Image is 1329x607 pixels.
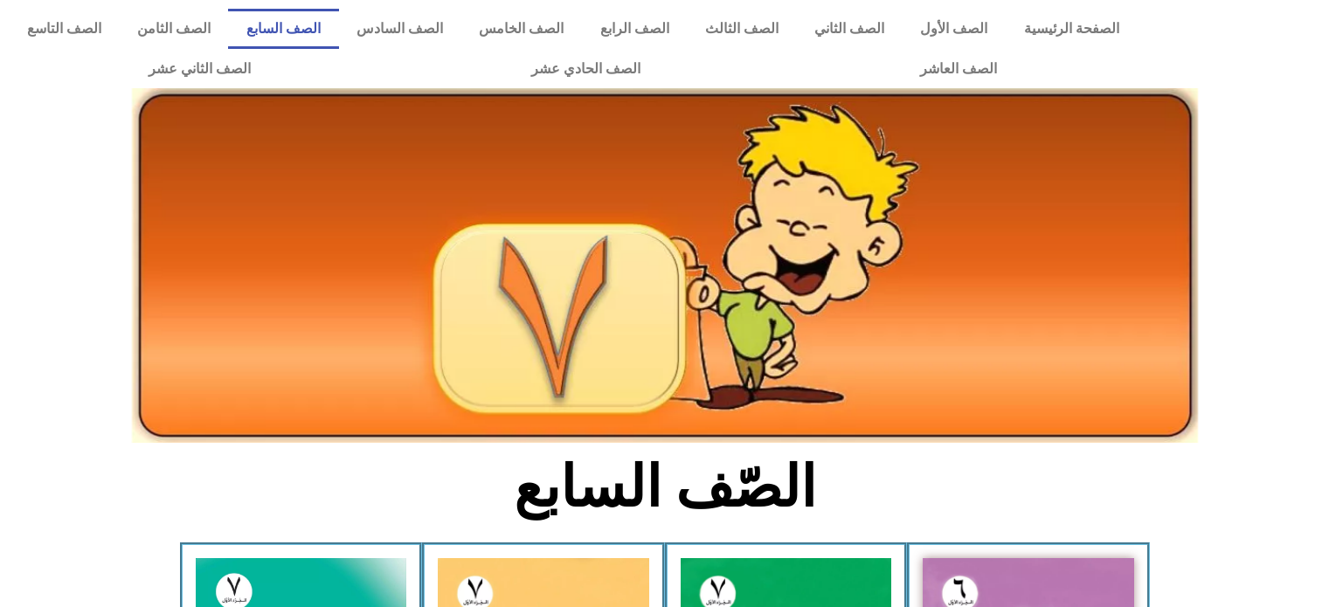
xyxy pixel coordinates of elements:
[461,9,582,49] a: الصف الخامس
[780,49,1137,89] a: الصف العاشر
[9,9,119,49] a: الصف التاسع
[391,49,779,89] a: الصف الحادي عشر
[9,49,391,89] a: الصف الثاني عشر
[119,9,228,49] a: الصف الثامن
[339,9,461,49] a: الصف السادس
[582,9,687,49] a: الصف الرابع
[228,9,338,49] a: الصف السابع
[796,9,902,49] a: الصف الثاني
[687,9,796,49] a: الصف الثالث
[903,9,1006,49] a: الصف الأول
[1006,9,1137,49] a: الصفحة الرئيسية
[376,453,953,521] h2: الصّف السابع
